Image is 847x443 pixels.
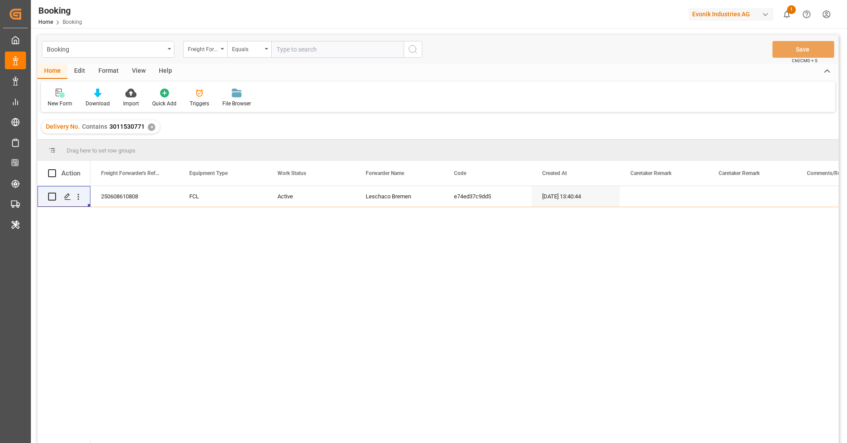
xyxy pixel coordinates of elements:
div: Download [86,100,110,108]
div: New Form [48,100,72,108]
input: Type to search [271,41,404,58]
div: Home [37,64,67,79]
div: [DATE] 13:40:44 [532,186,620,207]
div: Active [267,186,355,207]
button: open menu [42,41,174,58]
button: search button [404,41,422,58]
button: Save [772,41,834,58]
div: Freight Forwarder's Reference No. [188,43,218,53]
span: Forwarder Name [366,170,404,176]
div: Equals [232,43,262,53]
div: View [125,64,152,79]
div: Leschaco Bremen [355,186,443,207]
div: File Browser [222,100,251,108]
div: Import [123,100,139,108]
span: Created At [542,170,567,176]
div: ✕ [148,123,155,131]
button: open menu [227,41,271,58]
span: Freight Forwarder's Reference No. [101,170,160,176]
button: show 1 new notifications [777,4,797,24]
div: Booking [38,4,82,17]
a: Home [38,19,53,25]
span: Drag here to set row groups [67,147,135,154]
div: 250608610808 [90,186,179,207]
div: Triggers [190,100,209,108]
div: Action [61,169,80,177]
span: 1 [787,5,796,14]
span: Delivery No. [46,123,80,130]
span: 3011530771 [109,123,145,130]
button: open menu [183,41,227,58]
div: Quick Add [152,100,176,108]
div: Edit [67,64,92,79]
button: Help Center [797,4,817,24]
span: Caretaker Remark [719,170,760,176]
span: Ctrl/CMD + S [792,57,817,64]
div: FCL [179,186,267,207]
span: Equipment Type [189,170,228,176]
span: Caretaker Remark [630,170,671,176]
div: Press SPACE to select this row. [37,186,90,207]
span: Code [454,170,466,176]
span: Contains [82,123,107,130]
span: Work Status [277,170,306,176]
div: Help [152,64,179,79]
div: Evonik Industries AG [689,8,773,21]
div: Booking [47,43,165,54]
div: e74ed37c9dd5 [443,186,532,207]
button: Evonik Industries AG [689,6,777,22]
div: Format [92,64,125,79]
